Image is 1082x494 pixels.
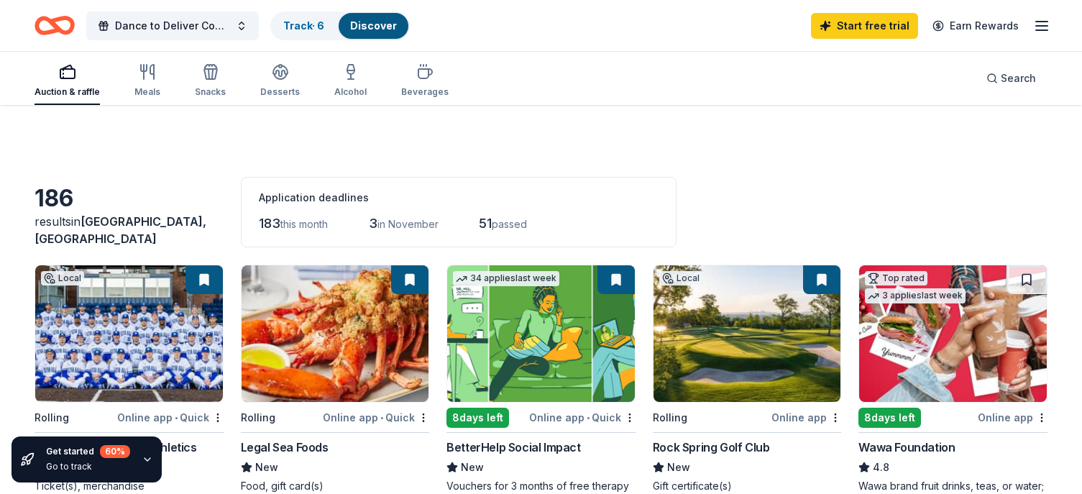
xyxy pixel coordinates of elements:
div: Local [659,271,702,285]
a: Home [35,9,75,42]
button: Alcohol [334,58,367,105]
div: 8 days left [858,408,921,428]
div: Meals [134,86,160,98]
button: Meals [134,58,160,105]
button: Desserts [260,58,300,105]
span: [GEOGRAPHIC_DATA], [GEOGRAPHIC_DATA] [35,214,206,246]
span: 3 [369,216,377,231]
div: Gift certificate(s) [653,479,842,493]
button: Dance to Deliver Conference [86,12,259,40]
span: • [587,412,590,424]
div: Online app [771,408,841,426]
span: 4.8 [873,459,889,476]
span: in November [377,218,439,230]
img: Image for Rock Spring Golf Club [654,265,841,402]
img: Image for Wawa Foundation [859,265,1047,402]
button: Search [975,64,1047,93]
span: • [175,412,178,424]
button: Track· 6Discover [270,12,410,40]
div: Online app Quick [323,408,429,426]
img: Image for BetterHelp Social Impact [447,265,635,402]
div: 8 days left [446,408,509,428]
div: 60 % [100,445,130,458]
div: Legal Sea Foods [241,439,329,456]
span: passed [492,218,527,230]
button: Beverages [401,58,449,105]
div: Rolling [653,409,687,426]
div: Wawa Foundation [858,439,955,456]
div: BetterHelp Social Impact [446,439,580,456]
div: Rock Spring Golf Club [653,439,770,456]
a: Image for Rock Spring Golf ClubLocalRollingOnline appRock Spring Golf ClubNewGift certificate(s) [653,265,842,493]
div: Go to track [46,461,130,472]
div: Rolling [241,409,275,426]
a: Image for BetterHelp Social Impact34 applieslast week8days leftOnline app•QuickBetterHelp Social ... [446,265,636,493]
span: New [461,459,484,476]
div: 3 applies last week [865,288,966,303]
div: Online app Quick [117,408,224,426]
img: Image for Legal Sea Foods [242,265,429,402]
div: Beverages [401,86,449,98]
div: Snacks [195,86,226,98]
a: Start free trial [811,13,918,39]
span: this month [280,218,328,230]
div: Alcohol [334,86,367,98]
div: Rolling [35,409,69,426]
div: Get started [46,445,130,458]
span: 51 [479,216,492,231]
span: 183 [259,216,280,231]
img: Image for Seton Hall University Athletics [35,265,223,402]
button: Snacks [195,58,226,105]
span: New [255,459,278,476]
div: Online app [978,408,1047,426]
span: Search [1001,70,1036,87]
div: Application deadlines [259,189,659,206]
div: results [35,213,224,247]
a: Image for Legal Sea FoodsRollingOnline app•QuickLegal Sea FoodsNewFood, gift card(s) [241,265,430,493]
a: Discover [350,19,397,32]
span: New [667,459,690,476]
button: Auction & raffle [35,58,100,105]
span: • [380,412,383,424]
div: Auction & raffle [35,86,100,98]
div: Top rated [865,271,927,285]
a: Track· 6 [283,19,324,32]
a: Earn Rewards [924,13,1027,39]
div: Online app Quick [529,408,636,426]
div: Vouchers for 3 months of free therapy [446,479,636,493]
div: 186 [35,184,224,213]
div: Local [41,271,84,285]
a: Image for Seton Hall University AthleticsLocalRollingOnline app•QuickSeton Hall University Athlet... [35,265,224,493]
span: in [35,214,206,246]
div: Desserts [260,86,300,98]
div: Food, gift card(s) [241,479,430,493]
span: Dance to Deliver Conference [115,17,230,35]
div: 34 applies last week [453,271,559,286]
